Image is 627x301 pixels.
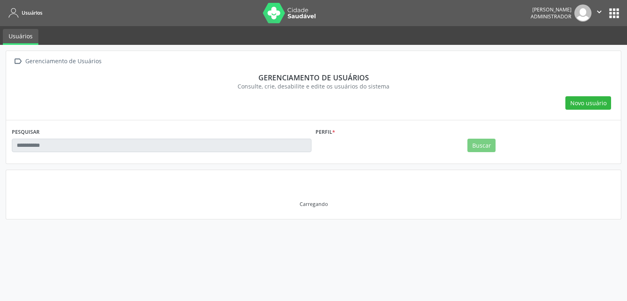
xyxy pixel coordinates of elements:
div: Consulte, crie, desabilite e edite os usuários do sistema [18,82,609,91]
span: Usuários [22,9,42,16]
div: Gerenciamento de usuários [18,73,609,82]
i:  [595,7,604,16]
i:  [12,55,24,67]
div: Gerenciamento de Usuários [24,55,103,67]
div: [PERSON_NAME] [531,6,571,13]
div: Carregando [300,201,328,208]
button: apps [607,6,621,20]
button: Novo usuário [565,96,611,110]
label: Perfil [316,126,335,139]
img: img [574,4,591,22]
a: Usuários [6,6,42,20]
a:  Gerenciamento de Usuários [12,55,103,67]
label: PESQUISAR [12,126,40,139]
span: Novo usuário [570,99,607,107]
button: Buscar [467,139,496,153]
button:  [591,4,607,22]
span: Administrador [531,13,571,20]
a: Usuários [3,29,38,45]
